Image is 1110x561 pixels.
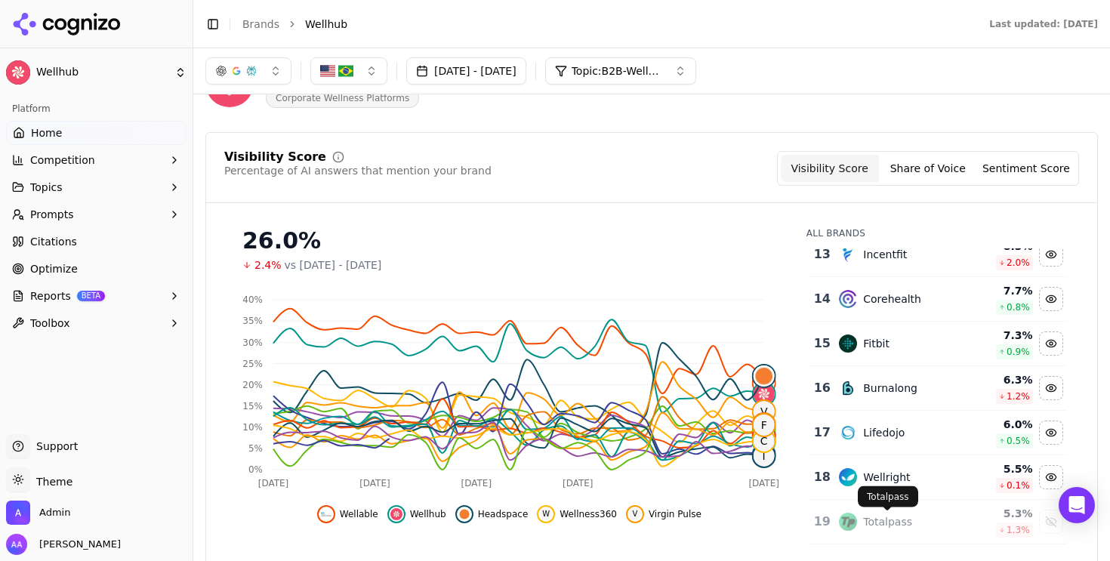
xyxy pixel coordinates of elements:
span: 0.8 % [1007,301,1030,313]
span: Home [31,125,62,140]
span: BETA [77,291,105,301]
button: Hide wellness360 data [537,505,617,523]
span: Admin [39,506,70,519]
div: 7.7 % [967,283,1033,298]
button: Show totalpass data [1039,510,1063,534]
div: 18 [814,468,825,486]
span: Competition [30,153,95,168]
span: Topics [30,180,63,195]
img: wellhub [390,508,402,520]
div: Percentage of AI answers that mention your brand [224,163,492,178]
button: Hide corehealth data [1039,287,1063,311]
img: lifedojo [839,424,857,442]
span: Wellable [340,508,378,520]
img: incentfit [839,245,857,264]
div: 17 [814,424,825,442]
span: Theme [30,476,72,488]
span: V [754,401,775,422]
span: Reports [30,288,71,304]
button: Hide wellhub data [387,505,446,523]
a: Home [6,121,187,145]
tr: 19totalpassTotalpass5.3%1.3%Show totalpass data [808,500,1067,544]
img: United States [320,63,335,79]
div: 19 [814,513,825,531]
div: 5.3 % [967,506,1033,521]
tr: 14corehealthCorehealth7.7%0.8%Hide corehealth data [808,277,1067,322]
button: Prompts [6,202,187,227]
button: Hide fitbit data [1039,331,1063,356]
button: Open user button [6,534,121,555]
span: V [629,508,641,520]
tspan: 15% [242,401,263,412]
div: 14 [814,290,825,308]
tspan: [DATE] [748,478,779,489]
div: 7.3 % [967,328,1033,343]
div: Corehealth [863,291,921,307]
img: wellable [320,508,332,520]
span: 1.2 % [1007,390,1030,402]
tr: 18wellrightWellright5.5%0.1%Hide wellright data [808,455,1067,500]
button: Hide burnalong data [1039,376,1063,400]
button: [DATE] - [DATE] [406,57,526,85]
tspan: 10% [242,422,263,433]
p: Totalpass [867,491,909,503]
div: 13 [814,245,825,264]
span: Optimize [30,261,78,276]
div: Totalpass [863,514,912,529]
tspan: 0% [248,464,263,475]
span: Wellness360 [560,508,617,520]
button: ReportsBETA [6,284,187,308]
span: Wellhub [305,17,347,32]
div: Platform [6,97,187,121]
span: 1.3 % [1007,524,1030,536]
a: Citations [6,230,187,254]
tspan: 35% [242,316,263,326]
img: headspace [754,365,775,387]
span: Topic: B2B-Wellness & Fitness: Apps, Platforms & Programs [572,63,662,79]
div: 6.3 % [967,372,1033,387]
button: Hide incentfit data [1039,242,1063,267]
tr: 15fitbitFitbit7.3%0.9%Hide fitbit data [808,322,1067,366]
img: Admin [6,501,30,525]
div: Open Intercom Messenger [1059,487,1095,523]
img: headspace [458,508,470,520]
tspan: 5% [248,443,263,454]
button: Open organization switcher [6,501,70,525]
div: 16 [814,379,825,397]
button: Hide wellable data [317,505,378,523]
span: 0.9 % [1007,346,1030,358]
button: Hide lifedojo data [1039,421,1063,445]
div: 5.5 % [967,461,1033,476]
tspan: [DATE] [563,478,594,489]
button: Hide virgin pulse data [626,505,701,523]
button: Visibility Score [781,155,879,182]
div: Lifedojo [863,425,905,440]
span: 2.4% [254,257,282,273]
tspan: [DATE] [359,478,390,489]
tspan: 30% [242,338,263,348]
tspan: 40% [242,294,263,305]
span: vs [DATE] - [DATE] [285,257,382,273]
div: Visibility Score [224,151,326,163]
span: Wellhub [410,508,446,520]
button: Competition [6,148,187,172]
span: Headspace [478,508,529,520]
div: Incentfit [863,247,907,262]
img: Brazil [338,63,353,79]
button: Share of Voice [879,155,977,182]
span: W [540,508,552,520]
span: 0.5 % [1007,435,1030,447]
span: Corporate Wellness Platforms [266,88,419,108]
img: totalpass [839,513,857,531]
img: wellright [839,468,857,486]
div: Fitbit [863,336,890,351]
tspan: [DATE] [258,478,289,489]
button: Hide headspace data [455,505,529,523]
div: Wellright [863,470,910,485]
span: Prompts [30,207,74,222]
img: burnalong [839,379,857,397]
img: Alp Aysan [6,534,27,555]
span: Citations [30,234,77,249]
div: 26.0% [242,227,776,254]
span: 2.0 % [1007,257,1030,269]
